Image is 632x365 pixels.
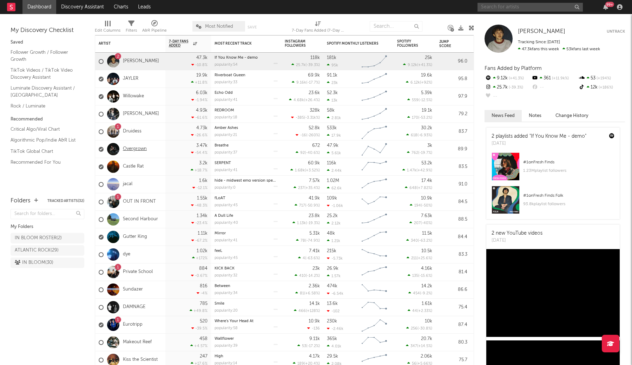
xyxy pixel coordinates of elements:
div: 89.9 [439,145,467,154]
div: 17.9k [327,133,341,138]
svg: Chart title [358,53,390,70]
a: JAYLER [123,76,138,82]
div: 83.3 [439,250,467,259]
svg: Chart title [358,123,390,141]
button: Save [248,25,257,29]
div: 25.7k [485,83,531,92]
span: Tracking Since: [DATE] [518,40,560,44]
a: Kiss the Scientist [123,357,158,363]
a: #1onFresh Finds1.23Mplaylist followers [486,152,620,186]
div: 533k [327,126,337,130]
span: 237 [298,186,304,190]
span: +41.3 % [418,63,431,67]
div: Most Recent Track [215,41,267,46]
a: Private School [123,269,153,275]
div: 11.5k [422,231,432,236]
div: 19.9k [196,73,208,78]
a: Between [215,284,230,288]
div: 116k [327,161,336,165]
div: 91.1k [327,73,337,78]
div: 1.02k [197,249,208,253]
div: 95.8 [439,75,467,83]
div: ( ) [405,185,432,190]
div: 52.3k [327,91,338,95]
div: 2 playlists added [492,133,586,140]
div: ( ) [409,221,432,225]
div: -1.06k [327,203,343,208]
div: 58k [327,108,335,113]
div: 17.4k [421,178,432,183]
a: Willowake [123,93,144,99]
span: 559 [412,98,419,102]
div: +11.8 % [191,80,208,85]
div: 328k [310,108,320,113]
div: Echo Odd [215,91,278,95]
span: 7-Day Fans Added [169,39,191,48]
div: ( ) [290,168,320,172]
div: Edit Columns [95,26,120,35]
a: Overgrown [123,146,147,152]
div: 30.2k [421,126,432,130]
a: Smile [215,302,224,306]
div: ( ) [296,238,320,243]
span: -53.2 % [419,116,431,120]
div: [DATE] [492,237,542,244]
span: [PERSON_NAME] [518,28,565,34]
span: -39.3 % [508,86,523,90]
div: 7.57k [309,178,320,183]
span: +42.9 % [417,169,431,172]
span: 4 [303,256,305,260]
div: Amber Ashes [215,126,278,130]
div: -61.6 % [191,115,208,120]
div: ( ) [291,63,320,67]
div: popularity: 41 [215,98,237,102]
span: 194 [414,204,421,208]
div: ( ) [403,63,432,67]
div: 47.3k [196,56,208,60]
div: 1.23M playlist followers [523,167,614,175]
a: Rock / Luminate [11,102,77,110]
span: 9.16k [296,81,306,85]
a: dye [123,252,130,258]
div: REDROOM [215,109,278,112]
a: Follower Growth / Follower Growth [11,48,77,63]
span: -17.7 % [307,81,319,85]
span: 53k fans last week [518,47,600,51]
a: Makeout Reef [123,339,152,345]
span: -19.7 % [419,151,431,155]
div: 118k [310,56,320,60]
div: 25k [425,56,432,60]
a: Breathe [215,144,229,148]
a: Gutter King [123,234,147,240]
div: Edit Columns [95,18,120,38]
div: 3k [427,143,432,148]
div: popularity: 21 [215,133,237,137]
div: 48k [327,231,335,236]
div: ( ) [407,115,432,120]
div: Folders [11,197,31,205]
a: SERPENT [215,161,231,165]
span: -16 [300,133,306,137]
div: 19.6k [421,73,432,78]
div: SERPENT [215,161,278,165]
div: popularity: 45 [215,256,238,260]
div: 25.2k [327,214,338,218]
div: 88.5 [439,215,467,224]
div: 672 [312,143,320,148]
a: IN BLOOM(30) [11,258,84,268]
div: ( ) [291,115,320,120]
div: ( ) [292,80,320,85]
a: [PERSON_NAME] [123,111,159,117]
a: Sundazer [123,287,143,293]
div: 97.9 [439,92,467,101]
svg: Chart title [358,88,390,105]
a: IN BLOOM ROSTER(2) [11,233,84,243]
svg: Chart title [358,246,390,263]
span: 717 [299,204,305,208]
div: 5.31k [309,231,320,236]
a: #1onFresh Finds Folk93.8kplaylist followers [486,186,620,219]
span: -40.6 % [306,151,319,155]
div: Mirror [215,232,278,235]
div: 9.12k [485,74,531,83]
span: 340 [411,239,418,243]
